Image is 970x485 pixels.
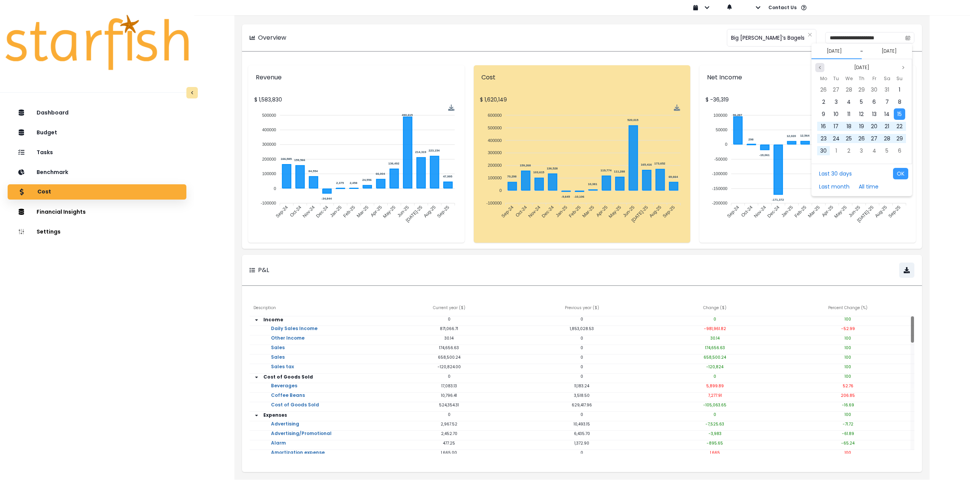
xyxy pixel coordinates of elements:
p: 1,665 [648,450,781,456]
a: Sales [265,354,291,370]
tspan: 500000 [488,126,502,130]
div: 27 Sep 2024 [868,132,880,145]
div: 17 Sep 2024 [830,120,842,132]
span: Th [859,74,864,83]
p: -120,824 [648,364,781,370]
div: 15 Sep 2024 [893,108,906,120]
p: Revenue [256,73,457,82]
a: Advertising/Promotional [265,431,338,446]
div: 06 Oct 2024 [893,145,906,157]
div: 03 Sep 2024 [830,96,842,108]
span: 21 [885,122,889,130]
div: Saturday [880,74,893,84]
p: -981,961.82 [648,326,781,332]
div: 30 Aug 2024 [868,84,880,96]
button: Select end date [879,47,900,56]
p: 206.85 [781,393,914,398]
svg: calendar [905,35,911,40]
p: 1,372.90 [516,440,649,446]
p: 524,354.31 [383,402,516,408]
div: 01 Oct 2024 [830,145,842,157]
p: -120,824.00 [383,364,516,370]
button: Clear [808,31,812,39]
p: 0 [648,374,781,379]
button: Settings [8,224,186,239]
p: 0 [516,345,649,351]
tspan: [DATE]-25 [405,205,423,223]
p: 629,417.96 [516,402,649,408]
tspan: Jun-25 [396,205,410,218]
div: 12 Sep 2024 [855,108,868,120]
tspan: May-25 [833,205,848,219]
p: 1,853,028.53 [516,326,649,332]
button: Previous month [815,63,824,72]
button: Last 30 days [815,168,856,179]
span: Su [896,74,903,83]
span: 28 [884,135,890,142]
tspan: Apr-25 [369,204,383,218]
p: 7,277.91 [648,393,781,398]
tspan: -100000 [486,201,502,205]
tspan: 200000 [262,157,276,161]
strong: Income [263,316,283,323]
img: Download Cost [674,105,680,111]
span: 27 [833,86,839,93]
div: Menu [674,105,680,111]
tspan: Jan-25 [555,205,568,218]
div: 04 Oct 2024 [868,145,880,157]
div: Previous year ( $ ) [516,301,649,316]
p: 0 [383,412,516,417]
span: 9 [822,110,825,118]
a: Sales [265,345,291,360]
div: 10 Sep 2024 [830,108,842,120]
tspan: Nov-24 [753,205,767,219]
p: 100 [781,354,914,360]
span: We [845,74,853,83]
span: 7 [885,98,889,106]
p: 0 [516,374,649,379]
p: 10,796.41 [383,393,516,398]
tspan: -200000 [712,201,727,205]
tspan: 100000 [713,113,728,118]
div: Friday [868,74,880,84]
svg: page next [901,65,906,70]
img: Download Revenue [448,105,455,111]
div: 11 Sep 2024 [843,108,855,120]
span: ~ [860,47,863,55]
span: 3 [860,147,863,155]
div: Sep 2024 [817,74,906,157]
button: Tasks [8,145,186,160]
p: 100 [781,374,914,379]
div: 14 Sep 2024 [880,108,893,120]
p: 0 [516,412,649,417]
div: 23 Sep 2024 [817,132,830,145]
div: 25 Sep 2024 [843,132,855,145]
p: $ 1,620,149 [480,96,684,104]
tspan: [DATE]-25 [856,205,875,223]
p: 0 [516,335,649,341]
div: 28 Aug 2024 [843,84,855,96]
div: 01 Sep 2024 [893,84,906,96]
tspan: Jun-25 [622,205,636,218]
span: 15 [897,110,902,118]
svg: arrow down [253,317,260,323]
button: OK [893,168,908,179]
p: 658,500.24 [648,354,781,360]
span: 26 [820,86,827,93]
span: 6 [898,147,901,155]
span: 19 [859,122,864,130]
span: 24 [833,135,840,142]
svg: arrow down [253,412,260,419]
span: 29 [896,135,903,142]
div: 27 Aug 2024 [830,84,842,96]
p: 100 [781,345,914,351]
tspan: Aug-25 [423,204,437,218]
tspan: 600000 [488,113,502,118]
a: Other Income [265,335,311,351]
p: 0 [516,316,649,322]
p: Budget [37,129,57,136]
span: 6 [872,98,876,106]
span: 26 [858,135,865,142]
div: Wednesday [843,74,855,84]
